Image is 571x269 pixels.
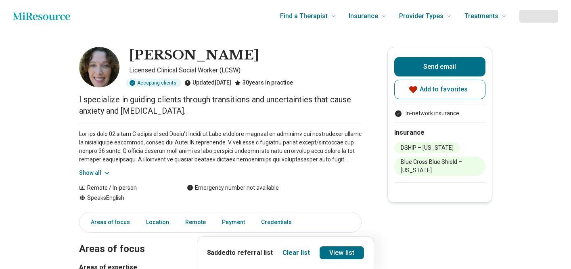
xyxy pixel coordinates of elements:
div: Accepting clients [126,78,181,87]
span: Treatments [464,11,498,22]
p: 8 added [207,248,273,258]
a: Payment [217,214,250,231]
a: Areas of focus [81,214,135,231]
h2: Areas of focus [79,223,362,256]
span: Add to favorites [420,86,468,93]
p: Licensed Clinical Social Worker (LCSW) [129,66,362,75]
span: Find a Therapist [280,11,328,22]
ul: Payment options [394,109,485,118]
a: Location [141,214,174,231]
div: Emergency number not available [187,184,279,192]
h1: [PERSON_NAME] [129,47,259,64]
img: Sheila Broderick, Licensed Clinical Social Worker (LCSW) [79,47,119,87]
div: Remote / In-person [79,184,171,192]
button: Clear list [282,248,310,258]
span: Provider Types [399,11,443,22]
div: Speaks English [79,194,171,202]
li: Blue Cross Blue Shield – [US_STATE] [394,157,485,176]
div: 30 years in practice [234,78,293,87]
button: Show all [79,169,111,177]
li: DSHIP – [US_STATE] [394,142,460,153]
button: Send email [394,57,485,76]
div: Updated [DATE] [184,78,231,87]
a: Remote [180,214,211,231]
h2: Insurance [394,128,485,138]
button: Add to favorites [394,80,485,99]
li: In-network insurance [394,109,485,118]
p: Lor ips dolo 02 sitam C adipis el sed Doeiu't Incidi ut Labo etdolore magnaal en adminimv qui nos... [79,130,362,164]
span: to referral list [229,249,273,256]
span: Insurance [349,11,378,22]
a: Home page [13,8,70,24]
a: View list [320,246,364,259]
p: I specialize in guiding clients through transitions and uncertainties that cause anxiety and [MED... [79,94,362,116]
a: Credentials [256,214,301,231]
